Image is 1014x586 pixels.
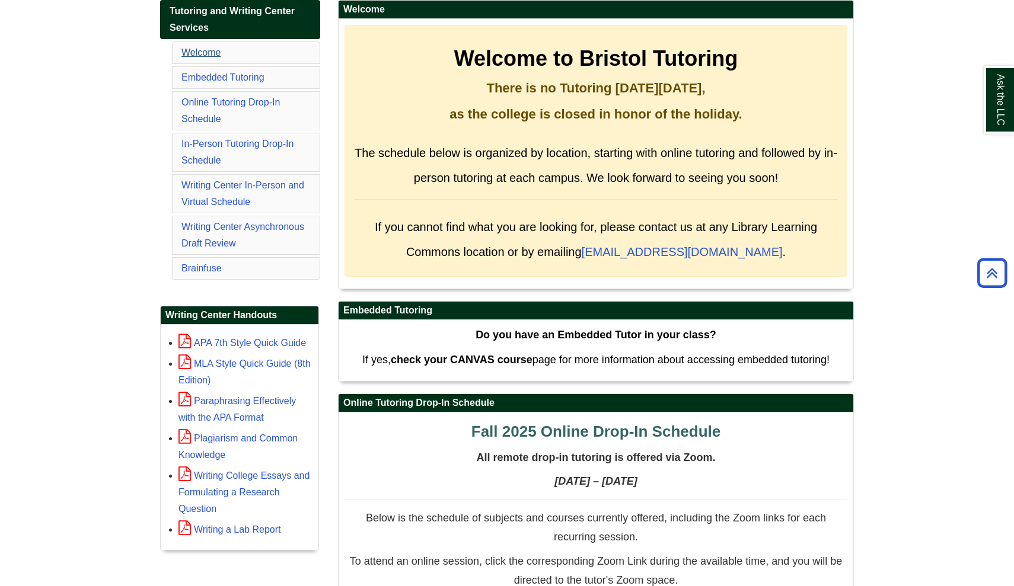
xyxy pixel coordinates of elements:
[181,72,264,82] a: Embedded Tutoring
[339,1,853,19] h2: Welcome
[476,329,716,341] strong: Do you have an Embedded Tutor in your class?
[339,394,853,412] h2: Online Tutoring Drop-In Schedule
[178,470,310,514] a: Writing College Essays and Formulating a Research Question
[486,81,705,95] strong: There is no Tutoring [DATE][DATE],
[178,524,280,534] a: Writing a Lab Report
[362,354,830,366] span: If yes, page for more information about accessing embedded tutoring!
[181,47,221,57] a: Welcome
[366,512,826,543] span: Below is the schedule of subjects and courses currently offered, including the Zoom links for eac...
[449,107,742,121] strong: as the college is closed in honor of the holiday.
[973,265,1011,281] a: Back to Top
[350,555,842,586] span: To attend an online session, click the corresponding Zoom Link during the available time, and you...
[582,245,783,258] a: [EMAIL_ADDRESS][DOMAIN_NAME]
[454,46,738,71] strong: Welcome to Bristol Tutoring
[181,222,304,248] a: Writing Center Asynchronous Draft Review
[471,422,720,440] span: Fall 2025 Online Drop-In Schedule
[178,396,296,422] a: Paraphrasing Effectively with the APA Format
[181,263,222,273] a: Brainfuse
[170,6,295,33] span: Tutoring and Writing Center Services
[476,451,715,463] span: All remote drop-in tutoring is offered via Zoom.
[181,180,304,207] a: Writing Center In-Person and Virtual Schedule
[178,338,306,348] a: APA 7th Style Quick Guide
[178,358,311,385] a: MLA Style Quick Guide (8th Edition)
[375,220,817,258] span: If you cannot find what you are looking for, please contact us at any Library Learning Commons lo...
[339,302,853,320] h2: Embedded Tutoring
[181,97,280,124] a: Online Tutoring Drop-In Schedule
[161,306,318,325] h2: Writing Center Handouts
[178,433,298,460] a: Plagiarism and Common Knowledge
[554,475,637,487] strong: [DATE] – [DATE]
[181,139,294,165] a: In-Person Tutoring Drop-In Schedule
[355,146,837,184] span: The schedule below is organized by location, starting with online tutoring and followed by in-per...
[391,354,532,366] strong: check your CANVAS course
